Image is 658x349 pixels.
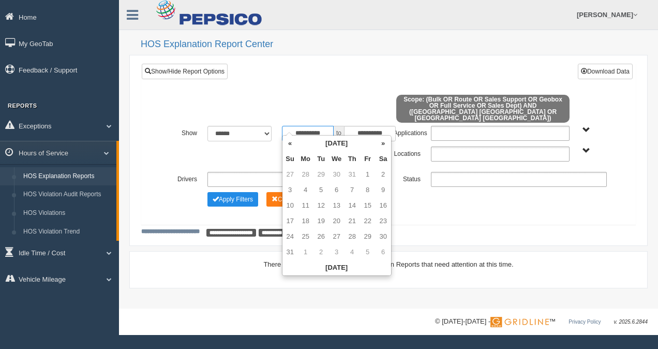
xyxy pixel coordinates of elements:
[313,229,329,244] td: 26
[19,185,116,204] a: HOS Violation Audit Reports
[142,64,228,79] a: Show/Hide Report Options
[282,198,298,213] td: 10
[376,229,391,244] td: 30
[334,126,344,141] span: to
[360,213,376,229] td: 22
[329,213,345,229] td: 20
[207,192,258,207] button: Change Filter Options
[313,244,329,260] td: 2
[282,151,298,167] th: Su
[388,172,426,184] label: Status
[345,244,360,260] td: 4
[313,198,329,213] td: 12
[313,213,329,229] td: 19
[569,319,601,325] a: Privacy Policy
[490,317,549,327] img: Gridline
[282,167,298,182] td: 27
[376,244,391,260] td: 6
[298,198,313,213] td: 11
[345,182,360,198] td: 7
[313,151,329,167] th: Tu
[282,260,391,275] th: [DATE]
[19,204,116,223] a: HOS Violations
[329,198,345,213] td: 13
[298,167,313,182] td: 28
[360,229,376,244] td: 29
[266,192,317,207] button: Change Filter Options
[313,182,329,198] td: 5
[345,151,360,167] th: Th
[19,167,116,186] a: HOS Explanation Reports
[298,229,313,244] td: 25
[282,136,298,151] th: «
[614,319,648,325] span: v. 2025.6.2844
[376,182,391,198] td: 9
[376,198,391,213] td: 16
[282,213,298,229] td: 17
[298,213,313,229] td: 18
[345,198,360,213] td: 14
[360,182,376,198] td: 8
[578,64,633,79] button: Download Data
[329,229,345,244] td: 27
[345,167,360,182] td: 31
[282,244,298,260] td: 31
[298,182,313,198] td: 4
[435,316,648,327] div: © [DATE]-[DATE] - ™
[329,182,345,198] td: 6
[313,167,329,182] td: 29
[360,167,376,182] td: 1
[329,244,345,260] td: 3
[165,126,202,138] label: Show
[165,172,202,184] label: Drivers
[360,198,376,213] td: 15
[345,229,360,244] td: 28
[396,95,570,123] span: Scope: (Bulk OR Route OR Sales Support OR Geobox OR Full Service OR Sales Dept) AND ([GEOGRAPHIC_...
[282,229,298,244] td: 24
[376,213,391,229] td: 23
[388,147,426,159] label: Locations
[345,213,360,229] td: 21
[376,167,391,182] td: 2
[376,136,391,151] th: »
[19,223,116,241] a: HOS Violation Trend
[141,39,648,50] h2: HOS Explanation Report Center
[298,151,313,167] th: Mo
[329,167,345,182] td: 30
[360,151,376,167] th: Fr
[329,151,345,167] th: We
[360,244,376,260] td: 5
[298,136,376,151] th: [DATE]
[141,259,636,269] div: There are no HOS Violations or Explanation Reports that need attention at this time.
[376,151,391,167] th: Sa
[282,182,298,198] td: 3
[388,126,426,138] label: Applications
[298,244,313,260] td: 1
